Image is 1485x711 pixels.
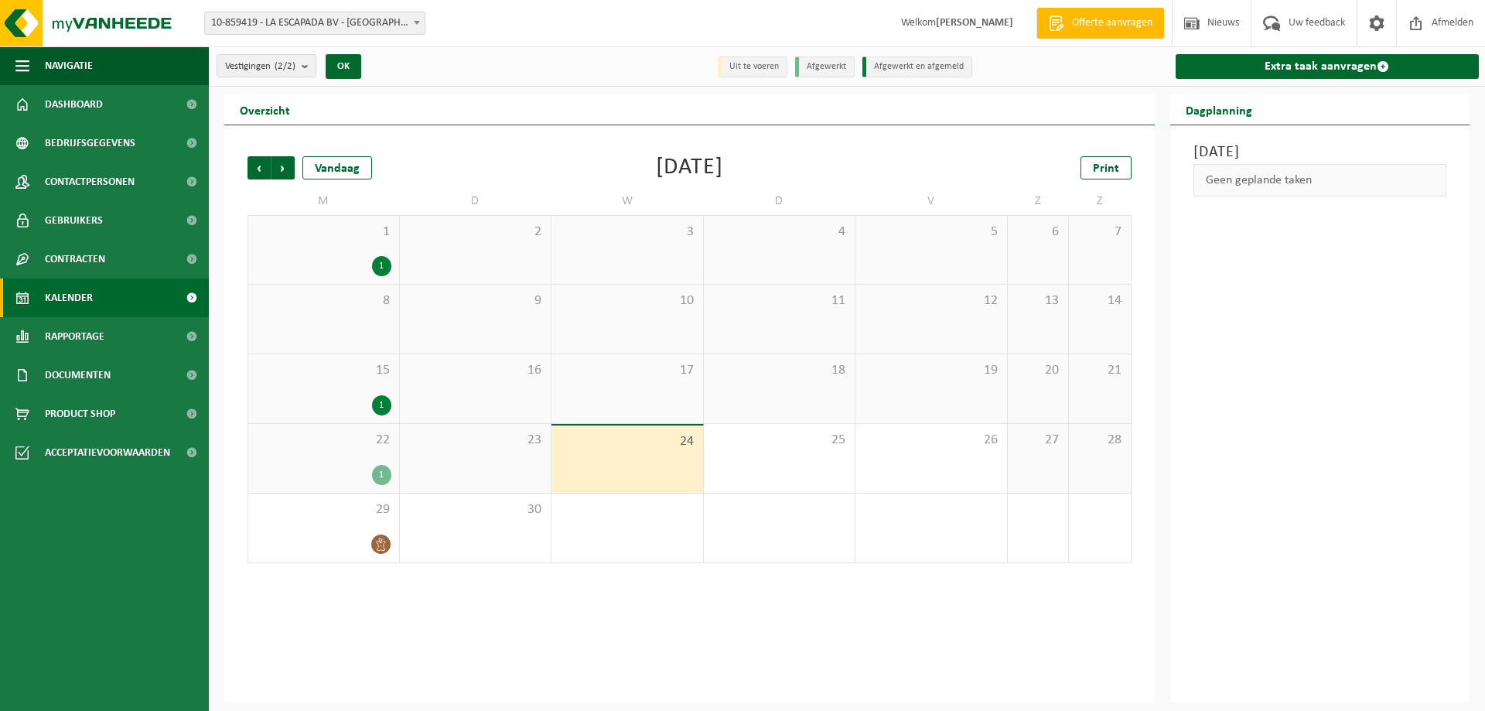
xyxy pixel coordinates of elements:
[862,56,972,77] li: Afgewerkt en afgemeld
[256,432,391,449] span: 22
[712,432,848,449] span: 25
[256,292,391,309] span: 8
[712,224,848,241] span: 4
[247,187,400,215] td: M
[45,85,103,124] span: Dashboard
[372,465,391,485] div: 1
[45,317,104,356] span: Rapportage
[1193,164,1447,197] div: Geen geplande taken
[551,187,704,215] td: W
[256,224,391,241] span: 1
[712,362,848,379] span: 18
[372,256,391,276] div: 1
[1016,292,1061,309] span: 13
[247,156,271,179] span: Vorige
[1036,8,1164,39] a: Offerte aanvragen
[1080,156,1132,179] a: Print
[408,432,544,449] span: 23
[224,94,306,125] h2: Overzicht
[408,292,544,309] span: 9
[45,46,93,85] span: Navigatie
[863,224,999,241] span: 5
[256,501,391,518] span: 29
[45,124,135,162] span: Bedrijfsgegevens
[372,395,391,415] div: 1
[1193,141,1447,164] h3: [DATE]
[863,362,999,379] span: 19
[863,432,999,449] span: 26
[936,17,1013,29] strong: [PERSON_NAME]
[256,362,391,379] span: 15
[45,356,111,395] span: Documenten
[204,12,425,35] span: 10-859419 - LA ESCAPADA BV - ROESELARE
[656,156,723,179] div: [DATE]
[1077,224,1122,241] span: 7
[1016,224,1061,241] span: 6
[718,56,787,77] li: Uit te voeren
[271,156,295,179] span: Volgende
[1077,362,1122,379] span: 21
[795,56,855,77] li: Afgewerkt
[326,54,361,79] button: OK
[45,433,170,472] span: Acceptatievoorwaarden
[45,162,135,201] span: Contactpersonen
[1077,432,1122,449] span: 28
[217,54,316,77] button: Vestigingen(2/2)
[559,433,695,450] span: 24
[559,292,695,309] span: 10
[302,156,372,179] div: Vandaag
[408,501,544,518] span: 30
[408,362,544,379] span: 16
[559,224,695,241] span: 3
[1176,54,1480,79] a: Extra taak aanvragen
[1016,432,1061,449] span: 27
[1016,362,1061,379] span: 20
[408,224,544,241] span: 2
[704,187,856,215] td: D
[855,187,1008,215] td: V
[863,292,999,309] span: 12
[275,61,295,71] count: (2/2)
[559,362,695,379] span: 17
[1170,94,1268,125] h2: Dagplanning
[45,240,105,279] span: Contracten
[205,12,425,34] span: 10-859419 - LA ESCAPADA BV - ROESELARE
[1069,187,1131,215] td: Z
[45,201,103,240] span: Gebruikers
[712,292,848,309] span: 11
[45,279,93,317] span: Kalender
[45,395,115,433] span: Product Shop
[400,187,552,215] td: D
[1093,162,1119,175] span: Print
[225,55,295,78] span: Vestigingen
[1077,292,1122,309] span: 14
[1068,15,1156,31] span: Offerte aanvragen
[1008,187,1070,215] td: Z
